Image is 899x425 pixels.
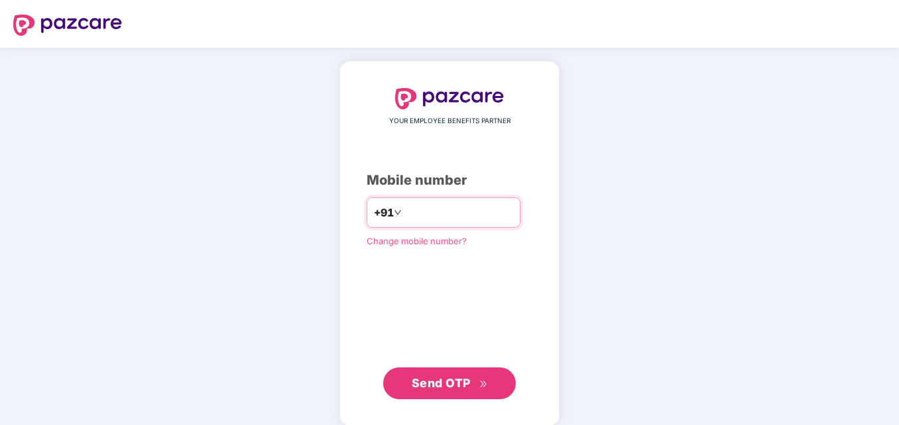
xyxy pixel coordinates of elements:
[367,236,467,246] a: Change mobile number?
[13,15,122,36] img: logo
[383,367,516,399] button: Send OTPdouble-right
[389,116,510,126] span: YOUR EMPLOYEE BENEFITS PARTNER
[395,88,504,109] img: logo
[479,380,488,389] span: double-right
[412,376,471,390] span: Send OTP
[367,170,532,191] div: Mobile number
[374,205,394,221] span: +91
[394,209,402,216] span: down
